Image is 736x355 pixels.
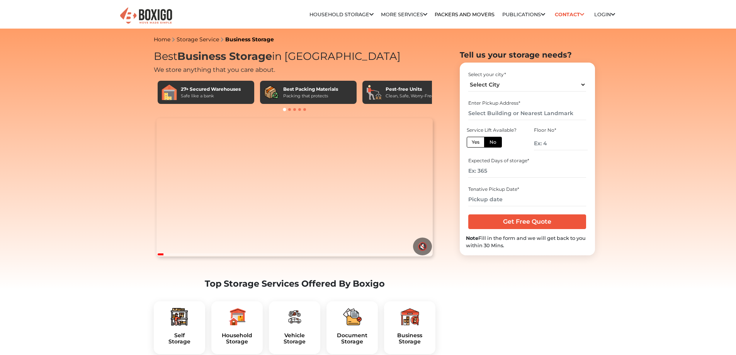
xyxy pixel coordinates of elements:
[154,36,170,43] a: Home
[466,235,478,241] b: Note
[343,307,362,326] img: boxigo_packers_and_movers_plan
[119,7,173,25] img: Boxigo
[381,12,427,17] a: More services
[181,93,241,99] div: Safe like a bank
[181,86,241,93] div: 27+ Secured Warehouses
[264,85,279,100] img: Best Packing Materials
[466,234,589,249] div: Fill in the form and we will get back to you within 30 Mins.
[160,332,199,345] h5: Self Storage
[275,332,314,345] a: VehicleStorage
[285,307,304,326] img: boxigo_packers_and_movers_plan
[460,50,595,59] h2: Tell us your storage needs?
[435,12,495,17] a: Packers and Movers
[468,214,586,229] input: Get Free Quote
[333,332,372,345] a: DocumentStorage
[154,279,436,289] h2: Top Storage Services Offered By Boxigo
[468,164,586,178] input: Ex: 365
[275,332,314,345] h5: Vehicle Storage
[154,66,275,73] span: We store anything that you care about.
[390,332,429,345] a: BusinessStorage
[534,127,587,134] div: Floor No
[161,85,177,100] img: 27+ Secured Warehouses
[468,71,586,78] div: Select your city
[154,50,436,63] h1: Best in [GEOGRAPHIC_DATA]
[228,307,246,326] img: boxigo_packers_and_movers_plan
[170,307,189,326] img: boxigo_packers_and_movers_plan
[283,86,338,93] div: Best Packing Materials
[390,332,429,345] h5: Business Storage
[366,85,382,100] img: Pest-free Units
[484,137,502,148] label: No
[468,107,586,120] input: Select Building or Nearest Landmark
[594,12,615,17] a: Login
[386,93,434,99] div: Clean, Safe, Worry-Free
[552,8,587,20] a: Contact
[467,137,484,148] label: Yes
[177,50,272,63] span: Business Storage
[156,118,433,256] video: Your browser does not support the video tag.
[333,332,372,345] h5: Document Storage
[534,137,587,150] input: Ex: 4
[468,157,586,164] div: Expected Days of storage
[177,36,219,43] a: Storage Service
[160,332,199,345] a: SelfStorage
[467,127,520,134] div: Service Lift Available?
[413,238,432,255] button: 🔇
[468,186,586,193] div: Tenative Pickup Date
[386,86,434,93] div: Pest-free Units
[502,12,545,17] a: Publications
[401,307,419,326] img: boxigo_packers_and_movers_plan
[283,93,338,99] div: Packing that protects
[309,12,374,17] a: Household Storage
[218,332,257,345] a: HouseholdStorage
[225,36,274,43] a: Business Storage
[468,193,586,206] input: Pickup date
[468,100,586,107] div: Enter Pickup Address
[218,332,257,345] h5: Household Storage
